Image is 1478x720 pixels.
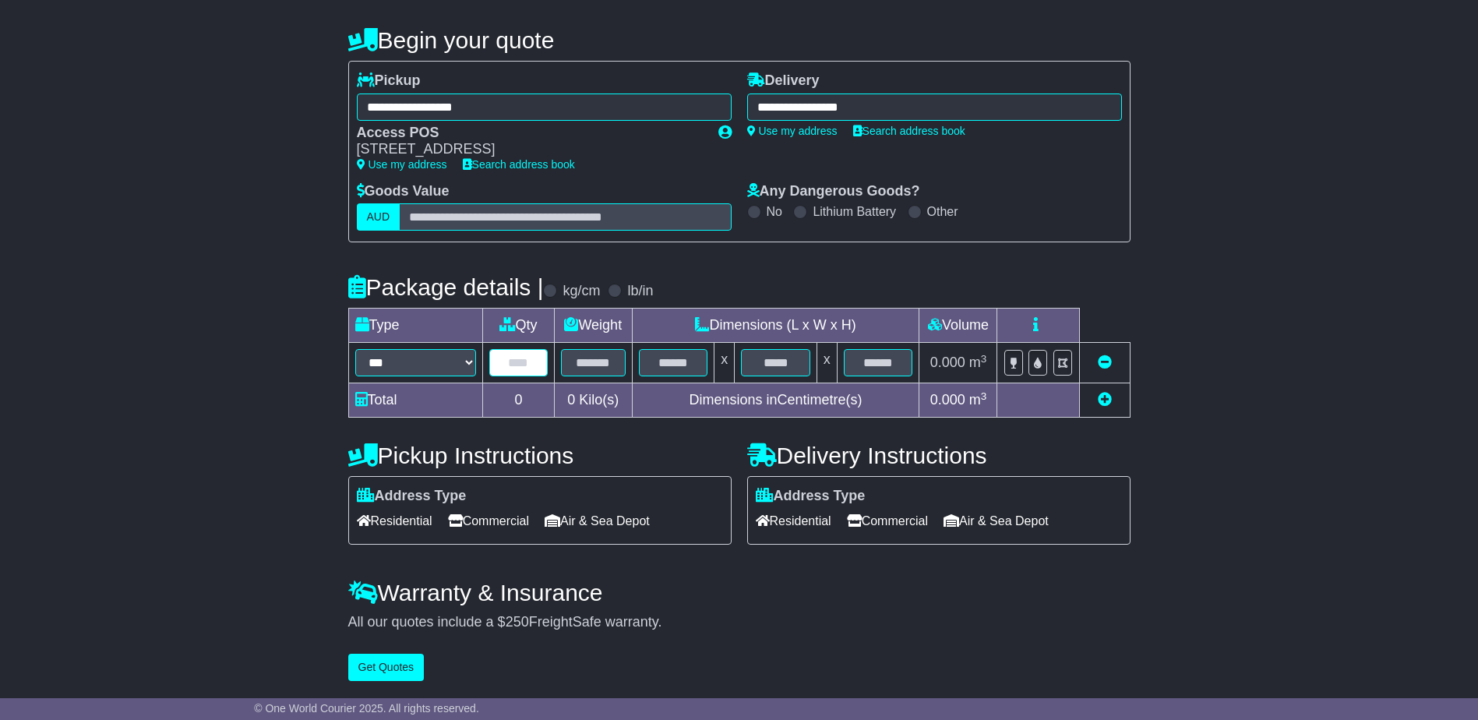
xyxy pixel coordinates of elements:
[847,509,928,533] span: Commercial
[714,343,735,383] td: x
[506,614,529,630] span: 250
[1098,392,1112,408] a: Add new item
[747,125,838,137] a: Use my address
[357,141,703,158] div: [STREET_ADDRESS]
[632,309,919,343] td: Dimensions (L x W x H)
[632,383,919,418] td: Dimensions in Centimetre(s)
[357,488,467,505] label: Address Type
[357,158,447,171] a: Use my address
[348,27,1131,53] h4: Begin your quote
[254,702,479,715] span: © One World Courier 2025. All rights reserved.
[927,204,958,219] label: Other
[567,392,575,408] span: 0
[930,355,965,370] span: 0.000
[357,509,432,533] span: Residential
[448,509,529,533] span: Commercial
[463,158,575,171] a: Search address book
[919,309,997,343] td: Volume
[767,204,782,219] label: No
[348,614,1131,631] div: All our quotes include a $ FreightSafe warranty.
[969,392,987,408] span: m
[563,283,600,300] label: kg/cm
[357,183,450,200] label: Goods Value
[747,443,1131,468] h4: Delivery Instructions
[357,125,703,142] div: Access POS
[981,353,987,365] sup: 3
[969,355,987,370] span: m
[554,383,632,418] td: Kilo(s)
[348,309,483,343] td: Type
[747,183,920,200] label: Any Dangerous Goods?
[853,125,965,137] a: Search address book
[348,654,425,681] button: Get Quotes
[483,383,555,418] td: 0
[1098,355,1112,370] a: Remove this item
[756,509,831,533] span: Residential
[348,443,732,468] h4: Pickup Instructions
[545,509,650,533] span: Air & Sea Depot
[981,390,987,402] sup: 3
[483,309,555,343] td: Qty
[348,274,544,300] h4: Package details |
[944,509,1049,533] span: Air & Sea Depot
[747,72,820,90] label: Delivery
[817,343,837,383] td: x
[813,204,896,219] label: Lithium Battery
[930,392,965,408] span: 0.000
[554,309,632,343] td: Weight
[348,383,483,418] td: Total
[357,72,421,90] label: Pickup
[627,283,653,300] label: lb/in
[756,488,866,505] label: Address Type
[357,203,400,231] label: AUD
[348,580,1131,605] h4: Warranty & Insurance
